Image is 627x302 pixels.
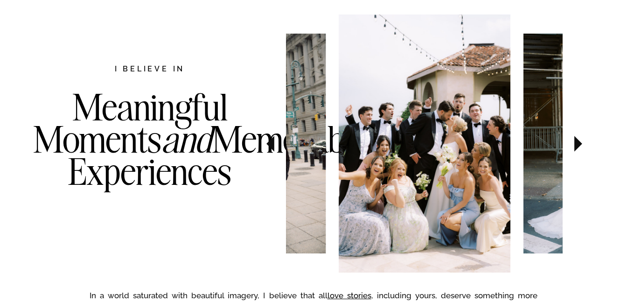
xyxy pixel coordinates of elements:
[327,291,371,300] a: love stories
[65,63,234,76] h2: I believe in
[339,14,511,273] img: Wedding party cheering for the bride and groom
[33,91,266,225] h3: Meaningful Moments Memorable Experiences
[161,116,212,162] i: and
